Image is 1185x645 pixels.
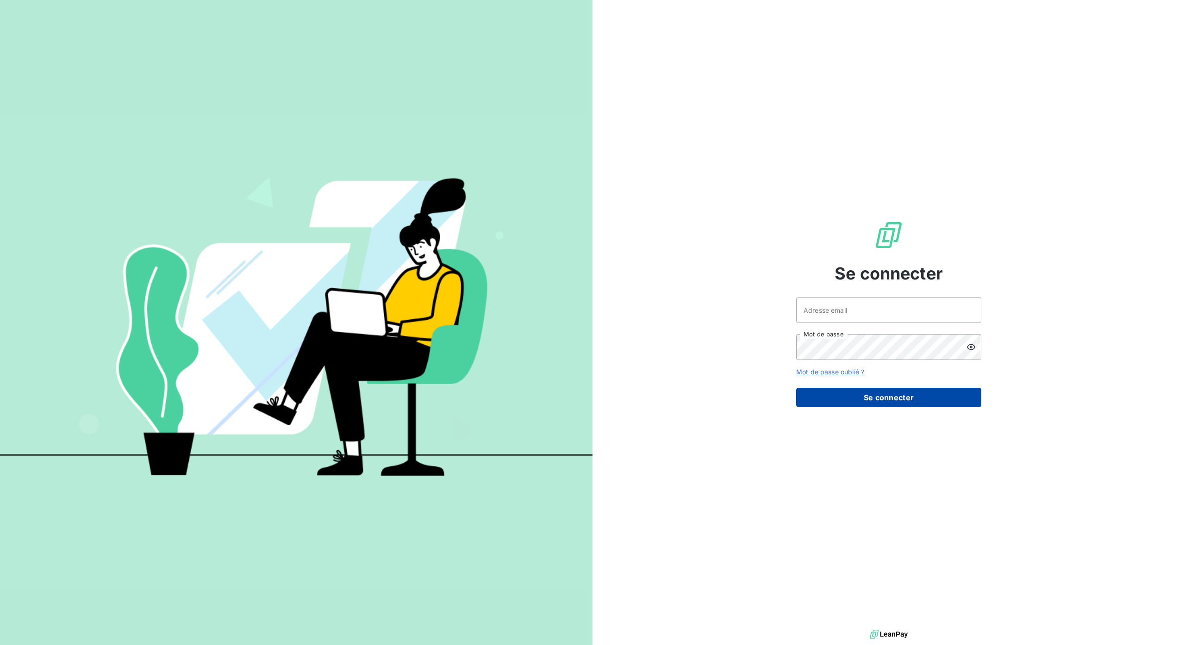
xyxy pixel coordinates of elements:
[796,297,981,323] input: placeholder
[835,261,943,286] span: Se connecter
[874,220,904,250] img: Logo LeanPay
[870,627,908,641] img: logo
[796,368,864,376] a: Mot de passe oublié ?
[796,388,981,407] button: Se connecter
